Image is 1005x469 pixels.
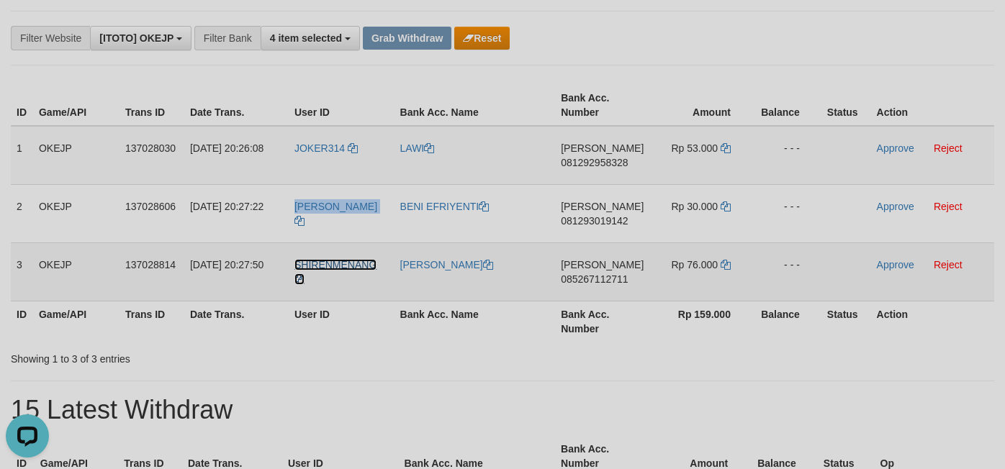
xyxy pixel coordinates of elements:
[190,259,263,270] span: [DATE] 20:27:50
[90,26,191,50] button: [ITOTO] OKEJP
[190,142,263,154] span: [DATE] 20:26:08
[649,85,752,126] th: Amount
[33,301,120,342] th: Game/API
[11,346,408,366] div: Showing 1 to 3 of 3 entries
[294,142,345,154] span: JOKER314
[294,201,377,212] span: [PERSON_NAME]
[11,184,33,242] td: 2
[294,259,377,270] span: SHIRENMENANG
[561,157,628,168] span: Copy 081292958328 to clipboard
[11,396,994,424] h1: 15 Latest Withdraw
[11,26,90,50] div: Filter Website
[934,201,963,212] a: Reject
[561,142,644,154] span: [PERSON_NAME]
[671,259,718,270] span: Rp 76.000
[752,85,821,126] th: Balance
[194,26,261,50] div: Filter Bank
[11,301,33,342] th: ID
[752,242,821,301] td: - - -
[125,142,176,154] span: 137028030
[671,142,718,154] span: Rp 53.000
[561,215,628,227] span: Copy 081293019142 to clipboard
[395,85,556,126] th: Bank Acc. Name
[33,126,120,185] td: OKEJP
[877,142,914,154] a: Approve
[400,142,435,154] a: LAWI
[33,184,120,242] td: OKEJP
[11,85,33,126] th: ID
[400,201,490,212] a: BENI EFRIYENTI
[561,273,628,285] span: Copy 085267112711 to clipboard
[125,259,176,270] span: 137028814
[33,242,120,301] td: OKEJP
[11,242,33,301] td: 3
[561,201,644,212] span: [PERSON_NAME]
[721,142,731,154] a: Copy 53000 to clipboard
[184,301,289,342] th: Date Trans.
[649,301,752,342] th: Rp 159.000
[294,259,377,285] a: SHIRENMENANG
[871,85,994,126] th: Action
[555,85,649,126] th: Bank Acc. Number
[395,301,556,342] th: Bank Acc. Name
[184,85,289,126] th: Date Trans.
[125,201,176,212] span: 137028606
[934,259,963,270] a: Reject
[11,126,33,185] td: 1
[270,32,342,44] span: 4 item selected
[363,27,451,50] button: Grab Withdraw
[752,184,821,242] td: - - -
[877,259,914,270] a: Approve
[821,85,871,126] th: Status
[6,6,49,49] button: Open LiveChat chat widget
[752,301,821,342] th: Balance
[934,142,963,154] a: Reject
[294,142,358,154] a: JOKER314
[821,301,871,342] th: Status
[294,201,377,227] a: [PERSON_NAME]
[561,259,644,270] span: [PERSON_NAME]
[721,201,731,212] a: Copy 30000 to clipboard
[289,85,395,126] th: User ID
[33,85,120,126] th: Game/API
[454,27,510,50] button: Reset
[99,32,173,44] span: [ITOTO] OKEJP
[752,126,821,185] td: - - -
[120,85,184,126] th: Trans ID
[721,259,731,270] a: Copy 76000 to clipboard
[190,201,263,212] span: [DATE] 20:27:22
[671,201,718,212] span: Rp 30.000
[289,301,395,342] th: User ID
[120,301,184,342] th: Trans ID
[261,26,360,50] button: 4 item selected
[555,301,649,342] th: Bank Acc. Number
[871,301,994,342] th: Action
[877,201,914,212] a: Approve
[400,259,493,270] a: [PERSON_NAME]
